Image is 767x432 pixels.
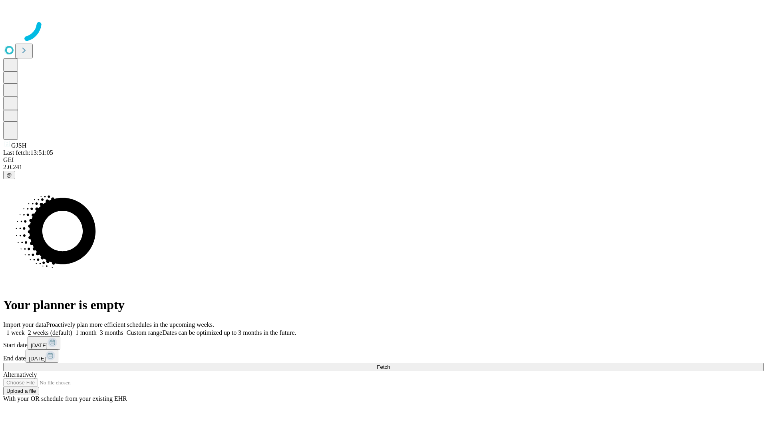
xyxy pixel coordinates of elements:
[3,387,39,395] button: Upload a file
[3,156,764,164] div: GEI
[26,350,58,363] button: [DATE]
[3,395,127,402] span: With your OR schedule from your existing EHR
[3,164,764,171] div: 2.0.241
[28,329,72,336] span: 2 weeks (default)
[162,329,296,336] span: Dates can be optimized up to 3 months in the future.
[3,149,53,156] span: Last fetch: 13:51:05
[76,329,97,336] span: 1 month
[100,329,123,336] span: 3 months
[127,329,162,336] span: Custom range
[3,298,764,312] h1: Your planner is empty
[3,371,37,378] span: Alternatively
[29,356,46,362] span: [DATE]
[3,171,15,179] button: @
[6,329,25,336] span: 1 week
[6,172,12,178] span: @
[3,321,46,328] span: Import your data
[31,342,48,348] span: [DATE]
[28,336,60,350] button: [DATE]
[3,363,764,371] button: Fetch
[46,321,214,328] span: Proactively plan more efficient schedules in the upcoming weeks.
[3,350,764,363] div: End date
[11,142,26,149] span: GJSH
[3,336,764,350] div: Start date
[377,364,390,370] span: Fetch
